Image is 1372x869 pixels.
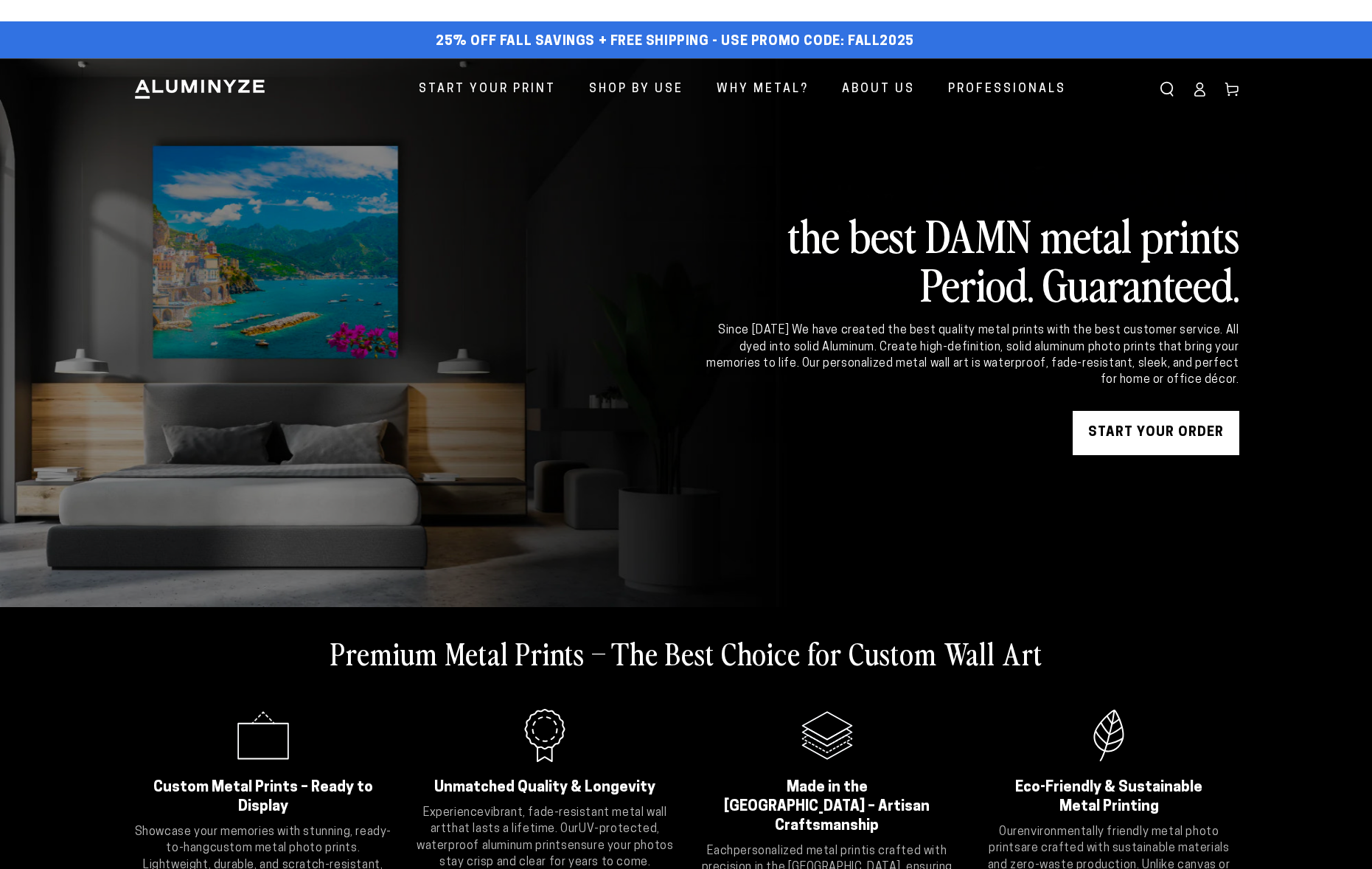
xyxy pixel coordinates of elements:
a: START YOUR Order [1073,411,1239,455]
div: Since [DATE] We have created the best quality metal prints with the best customer service. All dy... [704,322,1239,389]
strong: environmentally friendly metal photo prints [989,826,1219,854]
a: Shop By Use [578,70,694,109]
h2: Custom Metal Prints – Ready to Display [152,778,375,817]
img: Aluminyze [133,78,266,100]
span: Professionals [948,79,1066,100]
span: Shop By Use [589,79,683,100]
a: Why Metal? [706,70,820,109]
h2: Eco-Friendly & Sustainable Metal Printing [997,778,1221,817]
strong: personalized metal print [734,845,866,857]
span: About Us [842,79,915,100]
span: 25% off FALL Savings + Free Shipping - Use Promo Code: FALL2025 [436,34,914,50]
a: Professionals [937,70,1077,109]
a: Start Your Print [408,70,567,109]
a: About Us [831,70,926,109]
h2: Unmatched Quality & Longevity [433,778,657,797]
span: Start Your Print [419,79,556,100]
h2: the best DAMN metal prints Period. Guaranteed. [704,210,1239,308]
summary: Search our site [1151,73,1183,105]
strong: custom metal photo prints [210,842,358,854]
h2: Premium Metal Prints – The Best Choice for Custom Wall Art [330,634,1042,672]
span: Why Metal? [717,79,809,100]
h2: Made in the [GEOGRAPHIC_DATA] – Artisan Craftsmanship [716,778,939,836]
strong: vibrant, fade-resistant metal wall art [431,807,667,835]
strong: UV-protected, waterproof aluminum prints [417,823,660,851]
